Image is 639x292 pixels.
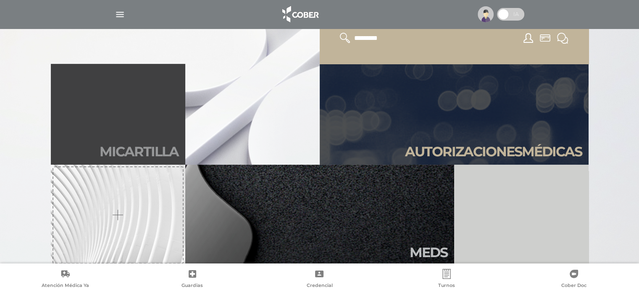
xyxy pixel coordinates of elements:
[42,282,89,290] span: Atención Médica Ya
[561,282,586,290] span: Cober Doc
[383,269,510,290] a: Turnos
[320,64,589,165] a: Autorizacionesmédicas
[2,269,129,290] a: Atención Médica Ya
[510,269,637,290] a: Cober Doc
[181,282,203,290] span: Guardias
[410,245,447,260] h2: Meds
[51,64,185,165] a: Micartilla
[478,6,494,22] img: profile-placeholder.svg
[185,165,454,266] a: Meds
[100,144,179,160] h2: Mi car tilla
[256,269,383,290] a: Credencial
[405,144,582,160] h2: Autori zaciones médicas
[438,282,455,290] span: Turnos
[306,282,332,290] span: Credencial
[278,4,322,24] img: logo_cober_home-white.png
[129,269,256,290] a: Guardias
[115,9,125,20] img: Cober_menu-lines-white.svg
